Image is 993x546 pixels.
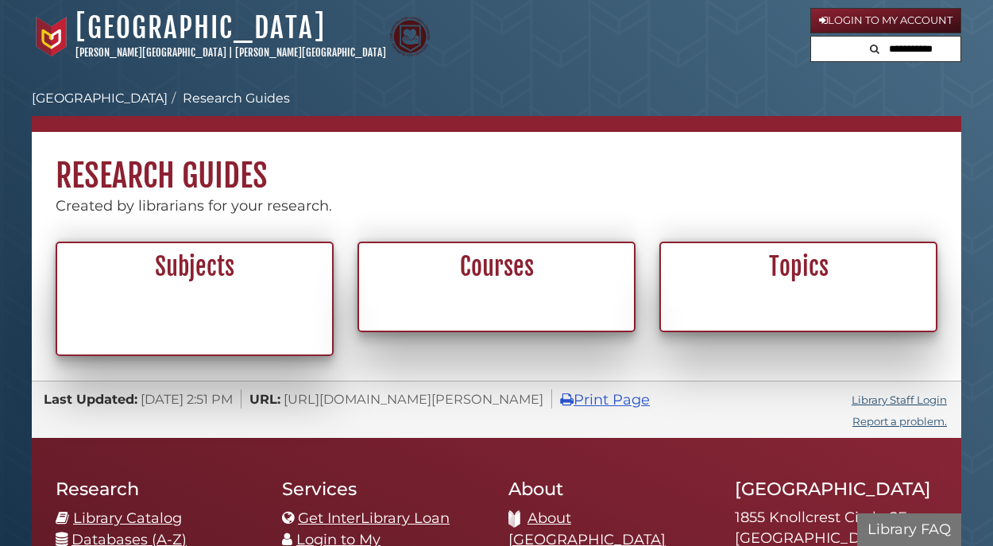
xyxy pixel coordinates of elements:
[852,393,947,406] a: Library Staff Login
[298,509,450,527] a: Get InterLibrary Loan
[735,478,937,500] h2: [GEOGRAPHIC_DATA]
[670,252,927,282] h2: Topics
[235,46,386,59] a: [PERSON_NAME][GEOGRAPHIC_DATA]
[32,91,168,106] a: [GEOGRAPHIC_DATA]
[56,197,332,215] span: Created by librarians for your research.
[32,89,961,132] nav: breadcrumb
[141,391,233,407] span: [DATE] 2:51 PM
[560,391,650,409] a: Print Page
[852,415,947,428] a: Report a problem.
[66,252,323,282] h2: Subjects
[249,391,280,407] span: URL:
[32,132,961,196] h1: Research Guides
[810,8,961,33] a: Login to My Account
[368,252,625,282] h2: Courses
[560,393,574,407] i: Print Page
[390,17,430,56] img: Calvin Theological Seminary
[32,17,71,56] img: Calvin University
[44,391,137,407] span: Last Updated:
[870,44,879,54] i: Search
[75,10,326,45] a: [GEOGRAPHIC_DATA]
[73,509,182,527] a: Library Catalog
[56,478,258,500] h2: Research
[284,391,543,407] span: [URL][DOMAIN_NAME][PERSON_NAME]
[857,513,961,546] button: Library FAQ
[183,91,290,106] a: Research Guides
[865,37,884,58] button: Search
[229,46,233,59] span: |
[75,46,226,59] a: [PERSON_NAME][GEOGRAPHIC_DATA]
[508,478,711,500] h2: About
[282,478,485,500] h2: Services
